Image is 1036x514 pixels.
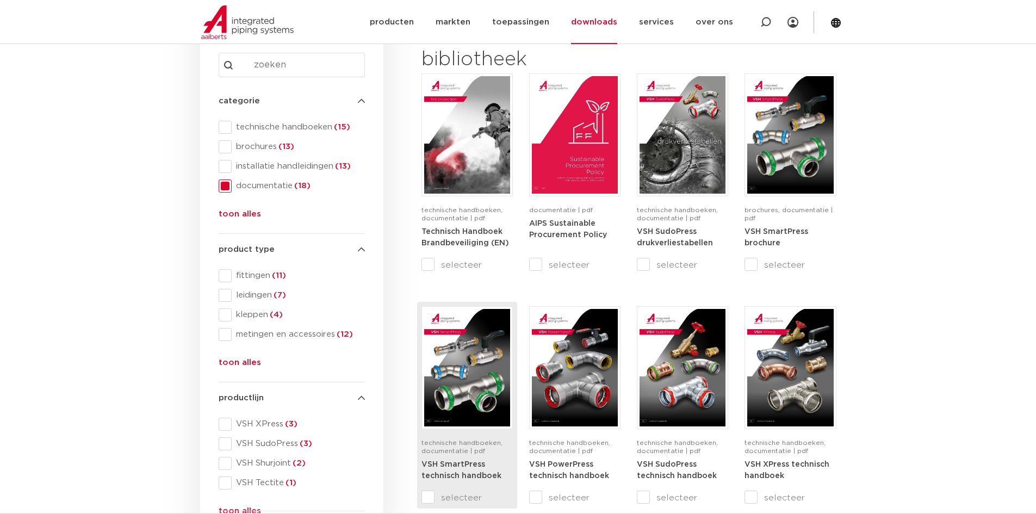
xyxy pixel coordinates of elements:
[637,207,718,221] span: technische handboeken, documentatie | pdf
[219,476,365,490] div: VSH Tectite(1)
[283,420,297,428] span: (3)
[219,418,365,431] div: VSH XPress(3)
[745,460,829,480] a: VSH XPress technisch handboek
[333,162,351,170] span: (13)
[421,207,503,221] span: technische handboeken, documentatie | pdf
[529,207,593,213] span: documentatie | pdf
[219,160,365,173] div: installatie handleidingen(13)
[272,291,286,299] span: (7)
[219,140,365,153] div: brochures(13)
[529,460,609,480] a: VSH PowerPress technisch handboek
[232,270,365,281] span: fittingen
[232,329,365,340] span: metingen en accessoires
[745,258,836,271] label: selecteer
[640,309,725,426] img: VSH-SudoPress_A4TM_5001604-2023-3.0_NL-pdf.jpg
[637,228,713,247] strong: VSH SudoPress drukverliestabellen
[421,228,509,247] strong: Technisch Handboek Brandbeveiliging (EN)
[745,207,833,221] span: brochures, documentatie | pdf
[640,76,725,194] img: VSH-SudoPress_A4PLT_5007706_2024-2.0_NL-pdf.jpg
[219,328,365,341] div: metingen en accessoires(12)
[529,258,621,271] label: selecteer
[232,419,365,430] span: VSH XPress
[219,269,365,282] div: fittingen(11)
[232,141,365,152] span: brochures
[293,182,311,190] span: (18)
[637,227,713,247] a: VSH SudoPress drukverliestabellen
[421,47,615,73] h2: bibliotheek
[529,439,610,454] span: technische handboeken, documentatie | pdf
[291,459,306,467] span: (2)
[268,311,283,319] span: (4)
[219,308,365,321] div: kleppen(4)
[424,309,510,426] img: VSH-SmartPress_A4TM_5009301_2023_2.0-EN-pdf.jpg
[745,439,826,454] span: technische handboeken, documentatie | pdf
[332,123,350,131] span: (15)
[298,439,312,448] span: (3)
[219,457,365,470] div: VSH Shurjoint(2)
[232,478,365,488] span: VSH Tectite
[219,208,261,225] button: toon alles
[421,491,513,504] label: selecteer
[421,258,513,271] label: selecteer
[529,491,621,504] label: selecteer
[637,439,718,454] span: technische handboeken, documentatie | pdf
[532,309,618,426] img: VSH-PowerPress_A4TM_5008817_2024_3.1_NL-pdf.jpg
[421,439,503,454] span: technische handboeken, documentatie | pdf
[532,76,618,194] img: Aips_A4Sustainable-Procurement-Policy_5011446_EN-pdf.jpg
[335,330,353,338] span: (12)
[421,227,509,247] a: Technisch Handboek Brandbeveiliging (EN)
[529,219,607,239] a: AIPS Sustainable Procurement Policy
[219,289,365,302] div: leidingen(7)
[219,179,365,193] div: documentatie(18)
[284,479,296,487] span: (1)
[219,437,365,450] div: VSH SudoPress(3)
[219,121,365,134] div: technische handboeken(15)
[747,309,833,426] img: VSH-XPress_A4TM_5008762_2025_4.1_NL-pdf.jpg
[637,258,728,271] label: selecteer
[219,243,365,256] h4: product type
[219,392,365,405] h4: productlijn
[232,438,365,449] span: VSH SudoPress
[232,161,365,172] span: installatie handleidingen
[421,460,501,480] a: VSH SmartPress technisch handboek
[747,76,833,194] img: VSH-SmartPress_A4Brochure-5008016-2023_2.0_NL-pdf.jpg
[219,356,261,374] button: toon alles
[219,95,365,108] h4: categorie
[232,290,365,301] span: leidingen
[745,227,808,247] a: VSH SmartPress brochure
[232,309,365,320] span: kleppen
[424,76,510,194] img: FireProtection_A4TM_5007915_2025_2.0_EN-1-pdf.jpg
[232,122,365,133] span: technische handboeken
[529,220,607,239] strong: AIPS Sustainable Procurement Policy
[745,228,808,247] strong: VSH SmartPress brochure
[637,460,717,480] a: VSH SudoPress technisch handboek
[270,271,286,280] span: (11)
[277,143,294,151] span: (13)
[232,181,365,191] span: documentatie
[637,491,728,504] label: selecteer
[745,491,836,504] label: selecteer
[232,458,365,469] span: VSH Shurjoint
